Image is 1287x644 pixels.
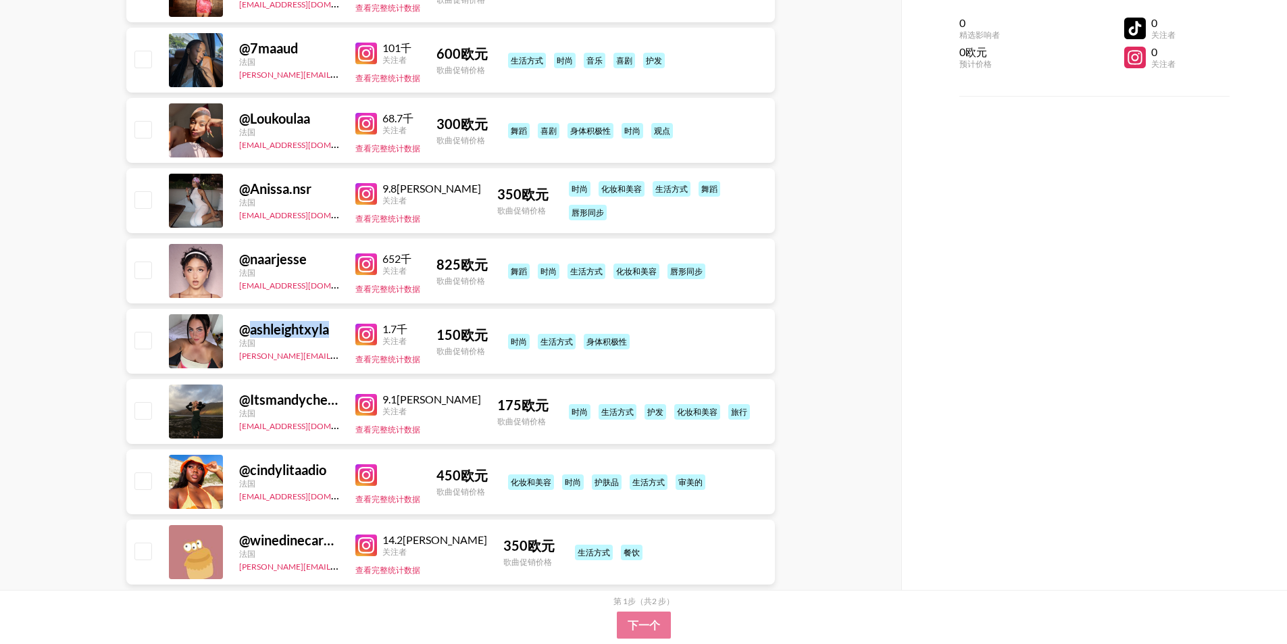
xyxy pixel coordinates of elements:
[601,407,634,417] font: 生活方式
[239,549,255,559] font: 法国
[239,180,250,197] font: @
[511,337,527,347] font: 时尚
[731,407,747,417] font: 旅行
[239,40,250,56] font: @
[654,126,670,136] font: 观点
[655,184,688,194] font: 生活方式
[436,65,485,75] font: 歌曲促销价格
[1151,16,1157,29] font: 0
[636,596,652,606] font: （共
[1151,45,1157,58] font: 0
[497,186,522,202] font: 350
[1151,59,1176,69] font: 关注者
[382,195,407,205] font: 关注者
[436,135,485,145] font: 歌曲促销价格
[595,477,619,487] font: 护肤品
[355,73,420,83] font: 查看完整统计数据
[239,321,329,337] font: @ashleightxyla
[522,397,549,413] font: 欧元
[461,467,488,483] font: 欧元
[355,565,420,575] font: 查看完整统计数据
[355,183,377,205] img: Instagram
[382,336,407,346] font: 关注者
[239,462,316,478] font: @cindylitaad
[355,565,420,576] button: 查看完整统计数据
[239,278,375,291] a: [EMAIL_ADDRESS][DOMAIN_NAME]
[646,55,662,66] font: 护发
[355,113,377,134] img: Instagram
[1219,576,1271,628] iframe: Drift Widget 聊天控制器
[628,619,660,630] font: 下一个
[572,207,604,218] font: 唇形同步
[239,408,255,418] font: 法国
[355,43,377,64] img: Instagram
[511,477,551,487] font: 化妆和美容
[497,205,546,216] font: 歌曲促销价格
[436,45,461,61] font: 600
[355,494,420,504] font: 查看完整统计数据
[652,596,674,606] font: 2 步）
[239,110,250,126] font: @
[628,596,636,606] font: 步
[565,477,581,487] font: 时尚
[570,126,611,136] font: 身体积极性
[601,184,642,194] font: 化妆和美容
[436,467,461,483] font: 450
[355,424,420,435] font: 查看完整统计数据
[677,407,717,417] font: 化妆和美容
[382,406,407,416] font: 关注者
[239,559,439,572] font: [PERSON_NAME][EMAIL_ADDRESS][DOMAIN_NAME]
[239,57,255,67] font: 法国
[239,207,375,220] a: [EMAIL_ADDRESS][DOMAIN_NAME]
[540,126,557,136] font: 喜剧
[624,126,640,136] font: 时尚
[540,337,573,347] font: 生活方式
[461,45,488,61] font: 欧元
[239,478,255,489] font: 法国
[239,197,255,207] font: 法国
[250,180,311,197] font: Anissa.nsr
[355,73,420,84] button: 查看完整统计数据
[959,45,987,58] font: 0欧元
[382,547,407,557] font: 关注者
[382,182,481,195] font: 9.8[PERSON_NAME]
[382,55,407,65] font: 关注者
[355,3,420,14] button: 查看完整统计数据
[570,266,603,276] font: 生活方式
[436,326,461,343] font: 150
[678,477,703,487] font: 审美的
[239,418,375,431] a: [EMAIL_ADDRESS][DOMAIN_NAME]
[572,184,588,194] font: 时尚
[436,346,485,356] font: 歌曲促销价格
[959,30,1000,40] font: 精选影响者
[239,489,375,501] a: [EMAIL_ADDRESS][DOMAIN_NAME]
[572,407,588,417] font: 时尚
[670,266,703,276] font: 唇形同步
[511,55,543,66] font: 生活方式
[355,253,377,275] img: Instagram
[355,3,420,13] font: 查看完整统计数据
[355,354,420,366] button: 查看完整统计数据
[436,116,461,132] font: 300
[616,55,632,66] font: 喜剧
[250,532,353,548] font: winedinecaroline
[355,284,420,294] font: 查看完整统计数据
[617,612,671,639] button: 下一个
[355,535,377,556] img: Instagram
[461,116,488,132] font: 欧元
[382,322,407,335] font: 1.7千
[1151,30,1176,40] font: 关注者
[239,67,439,80] font: [PERSON_NAME][EMAIL_ADDRESS][DOMAIN_NAME]
[239,348,439,361] a: [PERSON_NAME][EMAIL_ADDRESS][DOMAIN_NAME]
[239,137,375,150] a: [EMAIL_ADDRESS][DOMAIN_NAME]
[355,284,420,295] button: 查看完整统计数据
[382,266,407,276] font: 关注者
[382,41,411,54] font: 101千
[540,266,557,276] font: 时尚
[586,55,603,66] font: 音乐
[382,125,407,135] font: 关注者
[497,397,522,413] font: 175
[250,40,298,56] font: 7maaud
